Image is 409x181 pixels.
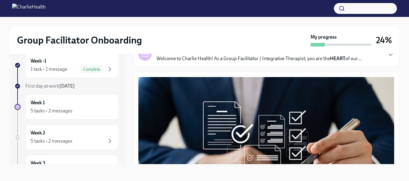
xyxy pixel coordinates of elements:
h6: Week 2 [31,130,45,136]
a: Week 3 [15,155,119,180]
div: 5 tasks • 2 messages [31,108,72,114]
strong: HEART [330,56,345,61]
p: Welcome to Charlie Health! As a Group Facilitator / Integrative Therapist, you are the of our... [157,55,361,62]
div: 1 task • 1 message [31,66,67,73]
span: Complete [80,67,104,72]
a: Week 25 tasks • 2 messages [15,124,119,150]
h3: 24% [376,35,392,46]
a: Week -11 task • 1 messageComplete [15,53,119,78]
h2: Group Facilitator Onboarding [17,34,142,46]
strong: [DATE] [59,83,75,89]
a: Week 15 tasks • 2 messages [15,94,119,120]
strong: My progress [311,34,337,40]
h6: Week 3 [31,160,45,166]
h6: Week 1 [31,99,45,106]
a: First day at work[DATE] [15,83,119,89]
div: 5 tasks • 2 messages [31,138,72,144]
span: First day at work [25,83,75,89]
h6: Week -1 [31,58,46,64]
img: CharlieHealth [12,4,46,13]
